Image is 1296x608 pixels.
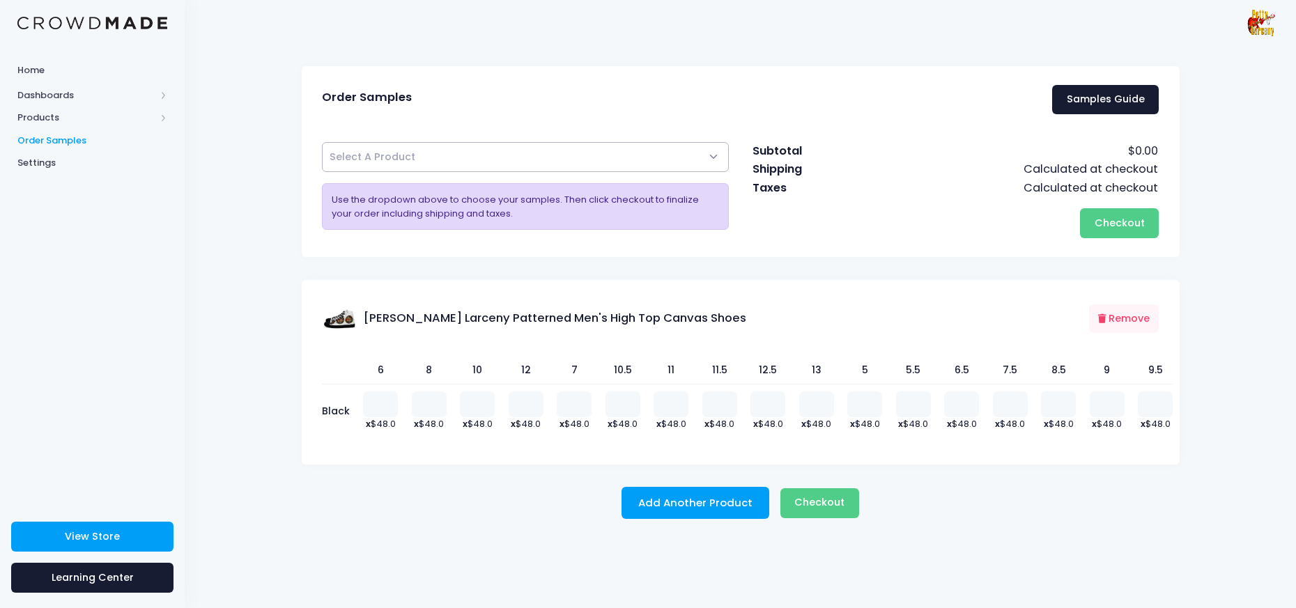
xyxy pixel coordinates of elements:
[454,356,502,384] th: 10
[850,417,880,430] span: $48.0
[322,300,746,338] div: [PERSON_NAME] Larceny Patterned Men's High Top Canvas Shoes
[938,356,987,384] th: 6.5
[794,495,844,509] span: Checkout
[322,91,412,104] span: Order Samples
[322,183,730,230] div: Use the dropdown above to choose your samples. Then click checkout to finalize your order includi...
[17,17,167,30] img: Logo
[1092,417,1122,430] span: $48.0
[1092,417,1097,430] b: x
[704,417,734,430] span: $48.0
[17,63,167,77] span: Home
[986,356,1035,384] th: 7.5
[801,417,806,430] b: x
[550,356,599,384] th: 7
[947,417,977,430] span: $48.0
[752,179,863,197] td: Taxes
[1044,417,1074,430] span: $48.0
[947,417,952,430] b: x
[366,417,396,430] span: $48.0
[52,570,134,584] span: Learning Center
[1141,417,1171,430] span: $48.0
[463,417,493,430] span: $48.0
[322,384,357,437] td: Black
[863,142,1159,160] td: $0.00
[850,417,855,430] b: x
[744,356,793,384] th: 12.5
[1044,417,1049,430] b: x
[330,150,415,164] span: Select A Product
[995,417,1025,430] span: $48.0
[17,88,155,102] span: Dashboards
[752,160,863,178] td: Shipping
[622,487,769,519] button: Add Another Product
[608,417,638,430] span: $48.0
[608,417,612,430] b: x
[841,356,890,384] th: 5
[511,417,516,430] b: x
[17,134,167,148] span: Order Samples
[65,529,120,543] span: View Store
[647,356,696,384] th: 11
[463,417,468,430] b: x
[1035,356,1083,384] th: 8.5
[322,142,730,172] span: Select A Product
[1083,356,1132,384] th: 9
[1089,304,1159,333] button: Remove
[1080,208,1159,238] button: Checkout
[599,356,647,384] th: 10.5
[753,417,758,430] b: x
[792,356,841,384] th: 13
[863,160,1159,178] td: Calculated at checkout
[898,417,928,430] span: $48.0
[1095,216,1145,230] span: Checkout
[357,356,406,384] th: 6
[366,417,371,430] b: x
[801,417,831,430] span: $48.0
[995,417,1000,430] b: x
[656,417,661,430] b: x
[17,156,167,170] span: Settings
[752,142,863,160] td: Subtotal
[898,417,903,430] b: x
[502,356,550,384] th: 12
[11,522,173,552] a: View Store
[511,417,541,430] span: $48.0
[1247,9,1275,37] img: User
[560,417,589,430] span: $48.0
[780,488,859,518] button: Checkout
[560,417,564,430] b: x
[863,179,1159,197] td: Calculated at checkout
[704,417,709,430] b: x
[414,417,444,430] span: $48.0
[405,356,454,384] th: 8
[1132,356,1173,384] th: 9.5
[17,111,155,125] span: Products
[753,417,783,430] span: $48.0
[695,356,744,384] th: 11.5
[1141,417,1145,430] b: x
[1052,85,1159,115] a: Samples Guide
[11,563,173,593] a: Learning Center
[889,356,938,384] th: 5.5
[414,417,419,430] b: x
[656,417,686,430] span: $48.0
